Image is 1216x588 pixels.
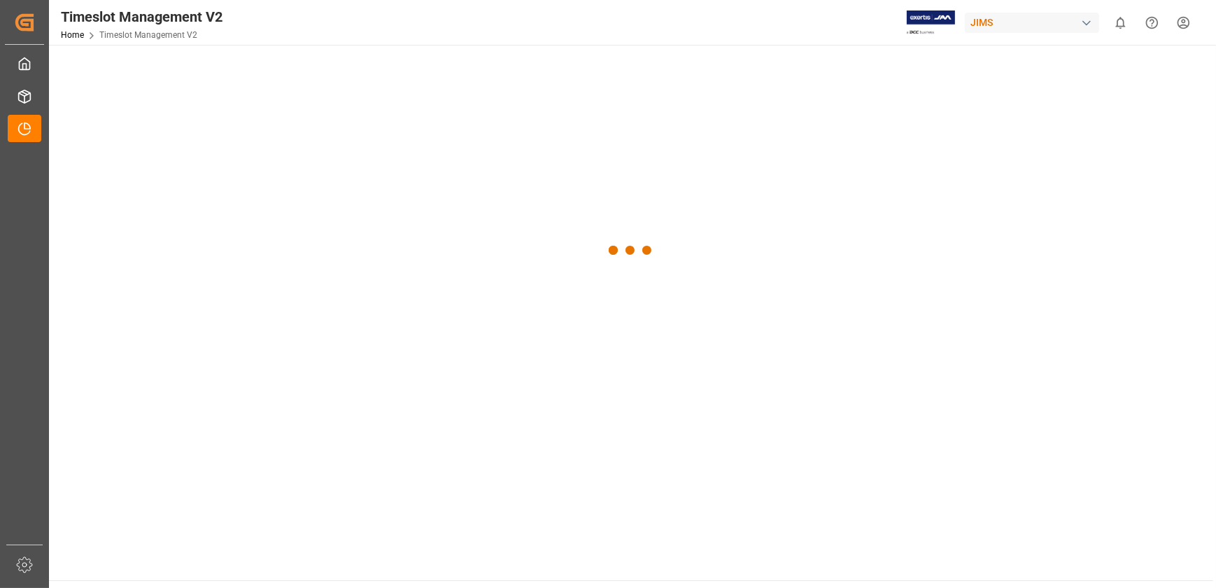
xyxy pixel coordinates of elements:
button: Help Center [1136,7,1168,38]
div: Timeslot Management V2 [61,6,222,27]
button: show 0 new notifications [1105,7,1136,38]
img: Exertis%20JAM%20-%20Email%20Logo.jpg_1722504956.jpg [907,10,955,35]
button: JIMS [965,9,1105,36]
a: Home [61,30,84,40]
div: JIMS [965,13,1099,33]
